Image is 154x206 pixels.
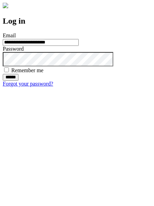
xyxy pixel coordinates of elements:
[11,67,43,73] label: Remember me
[3,46,24,52] label: Password
[3,33,16,38] label: Email
[3,81,53,87] a: Forgot your password?
[3,3,8,8] img: logo-4e3dc11c47720685a147b03b5a06dd966a58ff35d612b21f08c02c0306f2b779.png
[3,16,151,26] h2: Log in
